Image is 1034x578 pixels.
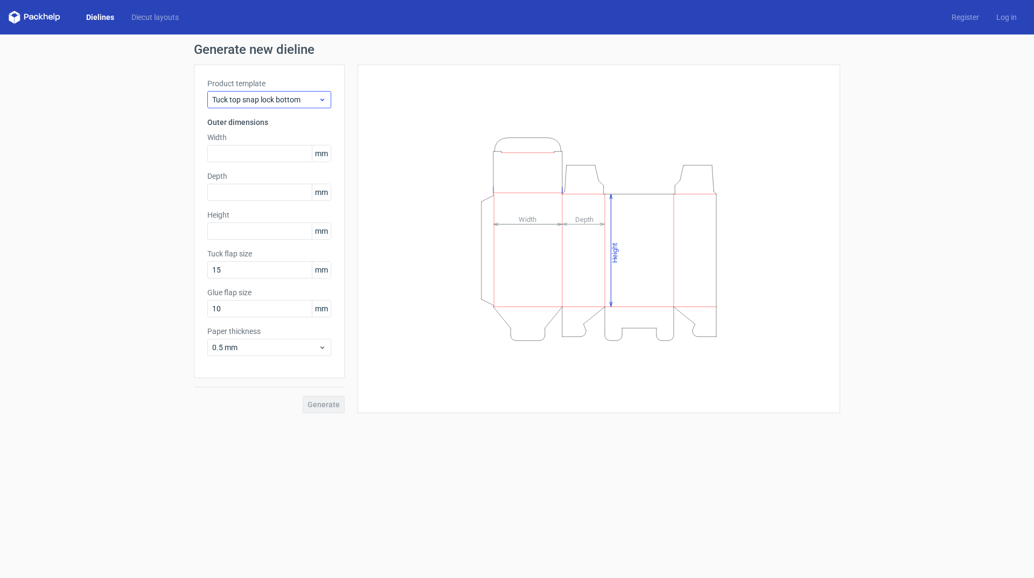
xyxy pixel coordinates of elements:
a: Diecut layouts [123,12,187,23]
span: 0.5 mm [212,342,318,353]
label: Depth [207,171,331,182]
label: Height [207,210,331,220]
label: Glue flap size [207,287,331,298]
a: Dielines [78,12,123,23]
a: Log in [988,12,1025,23]
h3: Outer dimensions [207,117,331,128]
span: mm [312,262,331,278]
tspan: Width [519,215,536,223]
label: Product template [207,78,331,89]
label: Paper thickness [207,326,331,337]
label: Tuck flap size [207,248,331,259]
h1: Generate new dieline [194,43,840,56]
tspan: Depth [575,215,593,223]
label: Width [207,132,331,143]
tspan: Height [611,242,619,262]
span: mm [312,184,331,200]
span: Tuck top snap lock bottom [212,94,318,105]
span: mm [312,301,331,317]
span: mm [312,145,331,162]
a: Register [943,12,988,23]
span: mm [312,223,331,239]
